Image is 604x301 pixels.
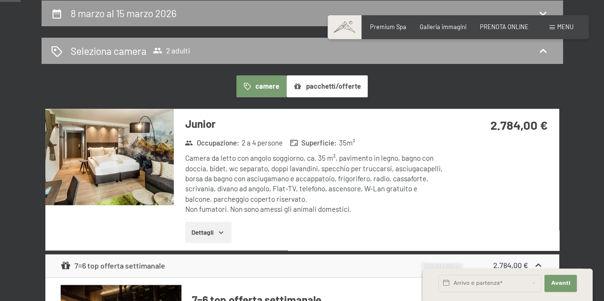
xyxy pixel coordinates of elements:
div: Camera da letto con angolo soggiorno, ca. 35 m², pavimento in legno, bagno con doccia, bidet, wc ... [185,153,444,214]
button: camere [236,75,286,97]
button: Avanti [544,275,577,292]
strong: 2.784,00 € [493,260,528,270]
button: Dettagli [185,222,232,243]
h2: 8 marzo al 15 marzo 2026 [71,7,177,19]
span: Avanti [551,280,570,287]
h3: Junior [185,116,444,131]
div: 7=6 top offerta settimanale [61,260,165,271]
strong: Occupazione : [185,138,239,148]
a: Premium Spa [370,23,406,31]
a: Galleria immagini [420,23,466,31]
strong: 2.784,00 € [490,117,547,132]
strong: Superficie : [290,138,337,148]
div: 7=6 top offerta settimanale2.784,00 € [45,254,559,277]
button: pacchetti/offerte [286,75,368,97]
span: Menu [557,23,573,31]
a: PRENOTA ONLINE [480,23,529,31]
h2: Seleziona camera [71,44,147,58]
span: 2 adulti [153,46,190,55]
span: 35 m² [339,138,355,148]
span: Richiesta express [423,263,462,269]
img: mss_renderimg.php [45,109,174,205]
span: 2 a 4 persone [241,138,282,148]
